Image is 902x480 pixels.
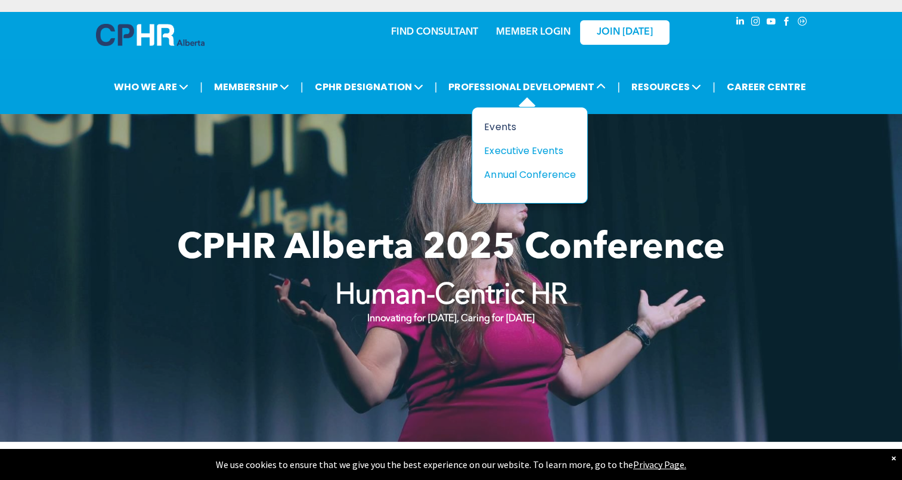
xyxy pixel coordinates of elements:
strong: Human-Centric HR [335,282,568,310]
div: Events [484,119,566,134]
a: Events [484,119,575,134]
a: linkedin [734,15,747,31]
span: PROFESSIONAL DEVELOPMENT [445,76,609,98]
img: A blue and white logo for cp alberta [96,24,204,46]
a: JOIN [DATE] [580,20,669,45]
a: facebook [780,15,793,31]
a: Annual Conference [484,167,575,182]
li: | [617,75,620,99]
li: | [300,75,303,99]
div: Dismiss notification [891,452,896,464]
a: youtube [765,15,778,31]
a: Executive Events [484,143,575,158]
strong: Innovating for [DATE], Caring for [DATE] [367,314,534,324]
a: CAREER CENTRE [723,76,810,98]
a: Social network [796,15,809,31]
div: Annual Conference [484,167,566,182]
li: | [435,75,438,99]
span: RESOURCES [628,76,705,98]
a: Privacy Page. [633,459,686,470]
a: instagram [749,15,762,31]
div: Executive Events [484,143,566,158]
span: CPHR DESIGNATION [311,76,427,98]
span: WHO WE ARE [110,76,192,98]
a: FIND CONSULTANT [391,27,478,37]
a: MEMBER LOGIN [496,27,571,37]
span: CPHR Alberta 2025 Conference [177,231,725,267]
li: | [200,75,203,99]
span: MEMBERSHIP [210,76,293,98]
li: | [712,75,715,99]
span: JOIN [DATE] [597,27,653,38]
